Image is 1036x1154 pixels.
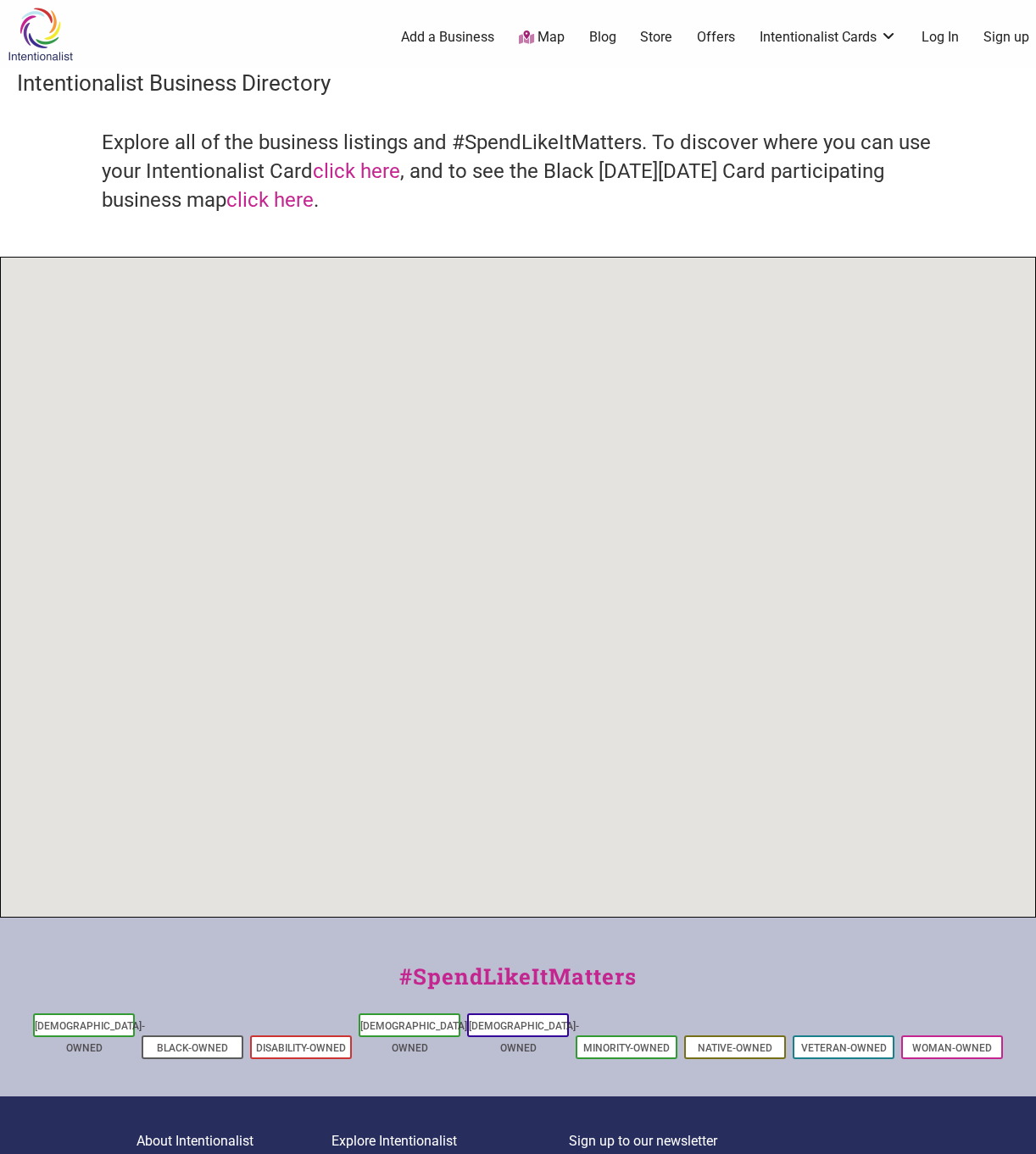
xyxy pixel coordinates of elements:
a: Woman-Owned [912,1042,992,1054]
a: Veteran-Owned [801,1042,887,1054]
a: Disability-Owned [256,1042,346,1054]
a: Intentionalist Cards [760,28,897,47]
a: Sign up [983,28,1029,47]
a: Map [519,28,565,47]
a: [DEMOGRAPHIC_DATA]-Owned [360,1020,471,1054]
p: Explore Intentionalist [331,1130,569,1152]
h3: Intentionalist Business Directory [17,68,1019,98]
a: Black-Owned [157,1042,228,1054]
a: Add a Business [401,28,494,47]
p: About Intentionalist [136,1130,331,1152]
a: click here [226,188,314,212]
h4: Explore all of the business listings and #SpendLikeItMatters. To discover where you can use your ... [102,129,934,214]
p: Sign up to our newsletter [569,1130,900,1152]
a: Log In [922,28,959,47]
a: [DEMOGRAPHIC_DATA]-Owned [469,1020,579,1054]
a: Native-Owned [698,1042,772,1054]
a: [DEMOGRAPHIC_DATA]-Owned [35,1020,145,1054]
a: Minority-Owned [583,1042,670,1054]
a: Store [640,28,672,47]
a: Offers [697,28,735,47]
a: Blog [589,28,616,47]
a: click here [313,159,400,183]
